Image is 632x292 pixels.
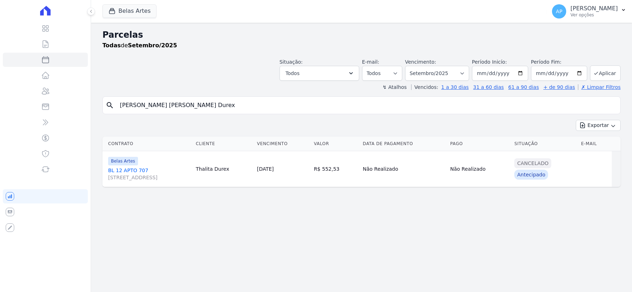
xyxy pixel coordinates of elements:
[511,137,578,151] th: Situação
[578,137,612,151] th: E-mail
[405,59,436,65] label: Vencimento:
[108,157,138,165] span: Belas Artes
[543,84,575,90] a: + de 90 dias
[102,137,193,151] th: Contrato
[514,158,551,168] div: Cancelado
[382,84,407,90] label: ↯ Atalhos
[473,84,504,90] a: 31 a 60 dias
[360,151,447,187] td: Não Realizado
[280,66,359,81] button: Todos
[441,84,469,90] a: 1 a 30 dias
[556,9,562,14] span: AP
[102,28,621,41] h2: Parcelas
[254,137,311,151] th: Vencimento
[570,5,618,12] p: [PERSON_NAME]
[257,166,273,172] a: [DATE]
[531,58,587,66] label: Período Fim:
[360,137,447,151] th: Data de Pagamento
[570,12,618,18] p: Ver opções
[472,59,507,65] label: Período Inicío:
[102,42,121,49] strong: Todas
[193,137,254,151] th: Cliente
[576,120,621,131] button: Exportar
[106,101,114,110] i: search
[411,84,438,90] label: Vencidos:
[514,170,548,180] div: Antecipado
[193,151,254,187] td: Thalita Durex
[447,137,512,151] th: Pago
[102,4,156,18] button: Belas Artes
[286,69,299,78] span: Todos
[546,1,632,21] button: AP [PERSON_NAME] Ver opções
[108,167,190,181] a: BL 12 APTO 707[STREET_ADDRESS]
[116,98,617,112] input: Buscar por nome do lote ou do cliente
[590,65,621,81] button: Aplicar
[108,174,190,181] span: [STREET_ADDRESS]
[362,59,379,65] label: E-mail:
[128,42,177,49] strong: Setembro/2025
[447,151,512,187] td: Não Realizado
[578,84,621,90] a: ✗ Limpar Filtros
[102,41,177,50] p: de
[280,59,303,65] label: Situação:
[508,84,539,90] a: 61 a 90 dias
